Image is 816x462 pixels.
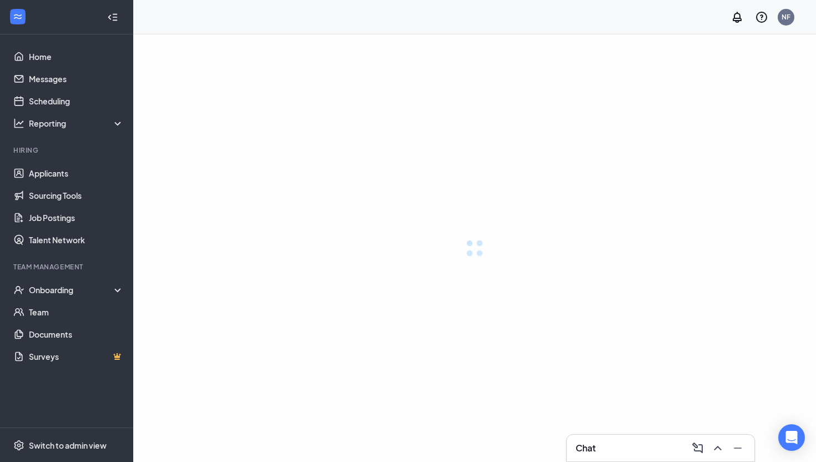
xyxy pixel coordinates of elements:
[12,11,23,22] svg: WorkstreamLogo
[13,440,24,451] svg: Settings
[755,11,768,24] svg: QuestionInfo
[29,162,124,184] a: Applicants
[728,439,746,457] button: Minimize
[29,207,124,229] a: Job Postings
[29,284,124,295] div: Onboarding
[731,441,744,455] svg: Minimize
[29,90,124,112] a: Scheduling
[688,439,706,457] button: ComposeMessage
[708,439,726,457] button: ChevronUp
[29,301,124,323] a: Team
[13,284,24,295] svg: UserCheck
[13,118,24,129] svg: Analysis
[576,442,596,454] h3: Chat
[29,345,124,368] a: SurveysCrown
[29,229,124,251] a: Talent Network
[711,441,724,455] svg: ChevronUp
[778,424,805,451] div: Open Intercom Messenger
[691,441,704,455] svg: ComposeMessage
[13,262,122,272] div: Team Management
[29,184,124,207] a: Sourcing Tools
[731,11,744,24] svg: Notifications
[29,68,124,90] a: Messages
[29,440,107,451] div: Switch to admin view
[107,12,118,23] svg: Collapse
[13,145,122,155] div: Hiring
[782,12,790,22] div: NF
[29,323,124,345] a: Documents
[29,118,124,129] div: Reporting
[29,46,124,68] a: Home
